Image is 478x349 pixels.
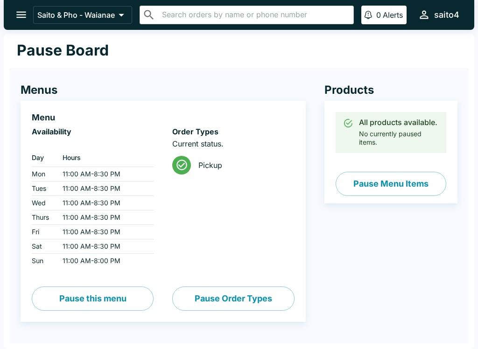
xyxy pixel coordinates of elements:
span: Pickup [198,161,287,170]
td: Tues [32,181,55,196]
td: Fri [32,225,55,239]
td: Wed [32,196,55,210]
th: Hours [55,148,154,167]
button: Pause this menu [32,286,154,311]
td: Mon [32,167,55,181]
h6: Availability [32,127,154,136]
h6: Order Types [172,127,294,136]
div: No currently paused items. [359,115,439,150]
button: Saito & Pho - Waianae [33,6,132,24]
p: Current status. [172,139,294,148]
td: Sat [32,239,55,254]
button: saito4 [414,5,463,25]
td: 11:00 AM - 8:30 PM [55,210,154,225]
td: 11:00 AM - 8:30 PM [55,167,154,181]
td: 11:00 AM - 8:30 PM [55,225,154,239]
p: 0 [376,10,381,20]
td: Thurs [32,210,55,225]
h4: Products [324,83,457,97]
th: Day [32,148,55,167]
p: ‏ [32,139,154,148]
button: Pause Menu Items [336,172,446,196]
td: 11:00 AM - 8:30 PM [55,239,154,254]
td: 11:00 AM - 8:30 PM [55,196,154,210]
div: saito4 [434,9,459,21]
div: All products available. [359,118,439,127]
p: Saito & Pho - Waianae [37,10,115,20]
td: Sun [32,254,55,268]
h1: Pause Board [17,41,109,60]
td: 11:00 AM - 8:00 PM [55,254,154,268]
td: 11:00 AM - 8:30 PM [55,181,154,196]
h4: Menus [21,83,306,97]
input: Search orders by name or phone number [159,8,350,21]
button: Pause Order Types [172,286,294,311]
p: Alerts [383,10,403,20]
button: open drawer [9,3,33,27]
